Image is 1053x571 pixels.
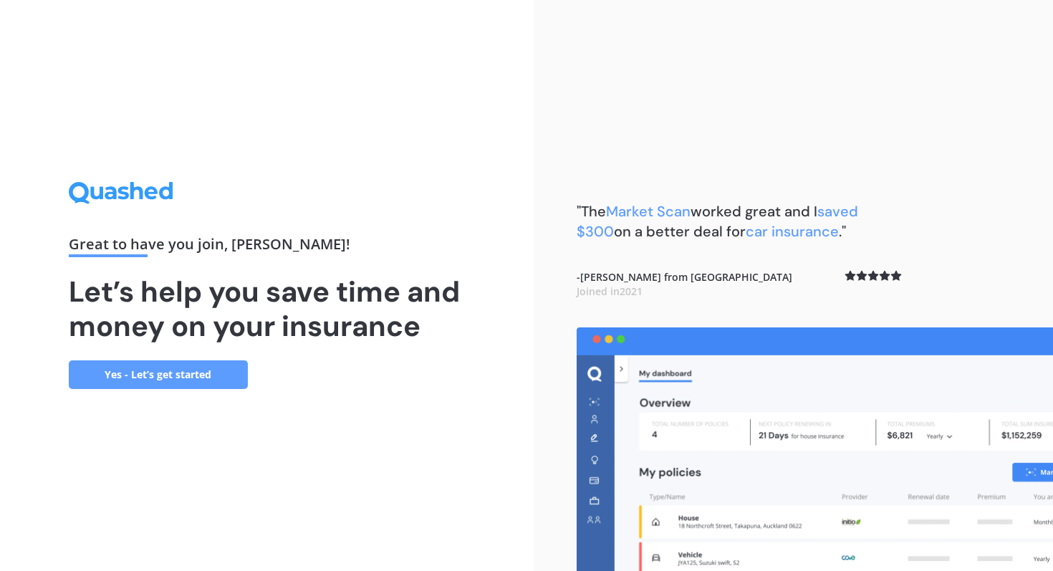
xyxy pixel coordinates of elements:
[69,274,466,343] h1: Let’s help you save time and money on your insurance
[577,327,1053,571] img: dashboard.webp
[577,202,858,241] b: "The worked great and I on a better deal for ."
[746,222,839,241] span: car insurance
[69,237,466,257] div: Great to have you join , [PERSON_NAME] !
[606,202,691,221] span: Market Scan
[577,202,858,241] span: saved $300
[577,284,643,298] span: Joined in 2021
[577,270,792,298] b: - [PERSON_NAME] from [GEOGRAPHIC_DATA]
[69,360,248,389] a: Yes - Let’s get started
